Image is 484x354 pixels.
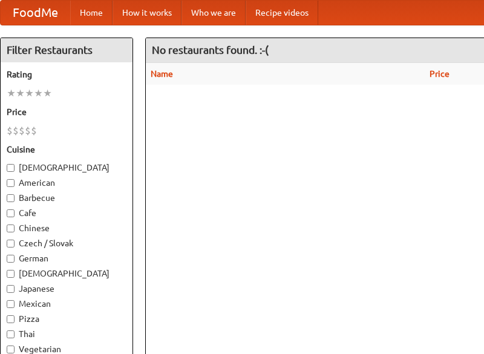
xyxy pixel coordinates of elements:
label: Pizza [7,313,126,325]
input: [DEMOGRAPHIC_DATA] [7,164,15,172]
li: $ [25,124,31,137]
input: Thai [7,330,15,338]
a: Price [430,69,450,79]
li: $ [19,124,25,137]
a: FoodMe [1,1,70,25]
input: American [7,179,15,187]
label: Chinese [7,222,126,234]
label: Thai [7,328,126,340]
label: [DEMOGRAPHIC_DATA] [7,162,126,174]
a: Who we are [181,1,246,25]
li: ★ [25,87,34,100]
li: ★ [16,87,25,100]
h5: Cuisine [7,143,126,156]
h4: Filter Restaurants [1,38,132,62]
label: [DEMOGRAPHIC_DATA] [7,267,126,280]
input: Pizza [7,315,15,323]
a: How it works [113,1,181,25]
input: Mexican [7,300,15,308]
input: Czech / Slovak [7,240,15,247]
a: Name [151,69,173,79]
li: $ [31,124,37,137]
label: Czech / Slovak [7,237,126,249]
input: German [7,255,15,263]
li: $ [13,124,19,137]
li: ★ [7,87,16,100]
label: Cafe [7,207,126,219]
input: Cafe [7,209,15,217]
ng-pluralize: No restaurants found. :-( [152,44,269,56]
label: German [7,252,126,264]
a: Home [70,1,113,25]
li: $ [7,124,13,137]
li: ★ [43,87,52,100]
label: Japanese [7,283,126,295]
label: Barbecue [7,192,126,204]
input: Chinese [7,225,15,232]
input: Vegetarian [7,346,15,353]
h5: Rating [7,68,126,80]
h5: Price [7,106,126,118]
label: American [7,177,126,189]
a: Recipe videos [246,1,318,25]
li: ★ [34,87,43,100]
input: Japanese [7,285,15,293]
input: Barbecue [7,194,15,202]
label: Mexican [7,298,126,310]
input: [DEMOGRAPHIC_DATA] [7,270,15,278]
